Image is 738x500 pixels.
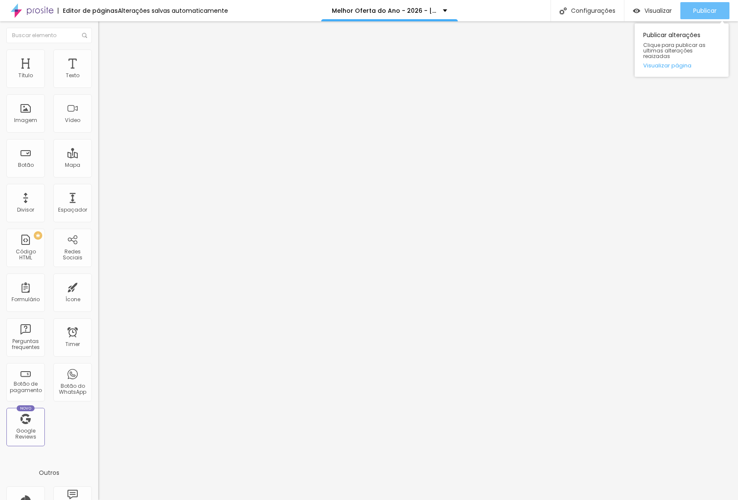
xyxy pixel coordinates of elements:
div: Alterações salvas automaticamente [118,8,228,14]
input: Buscar elemento [6,28,92,43]
div: Botão de pagamento [9,381,42,393]
div: Editor de páginas [58,8,118,14]
button: Publicar [680,2,729,19]
p: Melhor Oferta do Ano - 2026 - [GEOGRAPHIC_DATA] [332,8,436,14]
div: Novo [17,405,35,411]
img: Icone [559,7,567,15]
iframe: Editor [98,21,738,500]
div: Google Reviews [9,428,42,440]
div: Espaçador [58,207,87,213]
div: Código HTML [9,249,42,261]
div: Botão do WhatsApp [56,383,89,395]
div: Mapa [65,162,80,168]
span: Visualizar [644,7,672,14]
div: Texto [66,73,79,78]
div: Ícone [65,297,80,302]
div: Perguntas frequentes [9,338,42,351]
div: Vídeo [65,117,80,123]
div: Botão [18,162,34,168]
div: Formulário [12,297,40,302]
img: view-1.svg [633,7,640,15]
div: Título [18,73,33,78]
div: Divisor [17,207,34,213]
span: Clique para publicar as ultimas alterações reaizadas [643,42,720,59]
a: Visualizar página [643,63,720,68]
div: Imagem [14,117,37,123]
div: Publicar alterações [635,23,729,77]
img: Icone [82,33,87,38]
button: Visualizar [624,2,680,19]
div: Timer [65,341,80,347]
div: Redes Sociais [56,249,89,261]
span: Publicar [693,7,717,14]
